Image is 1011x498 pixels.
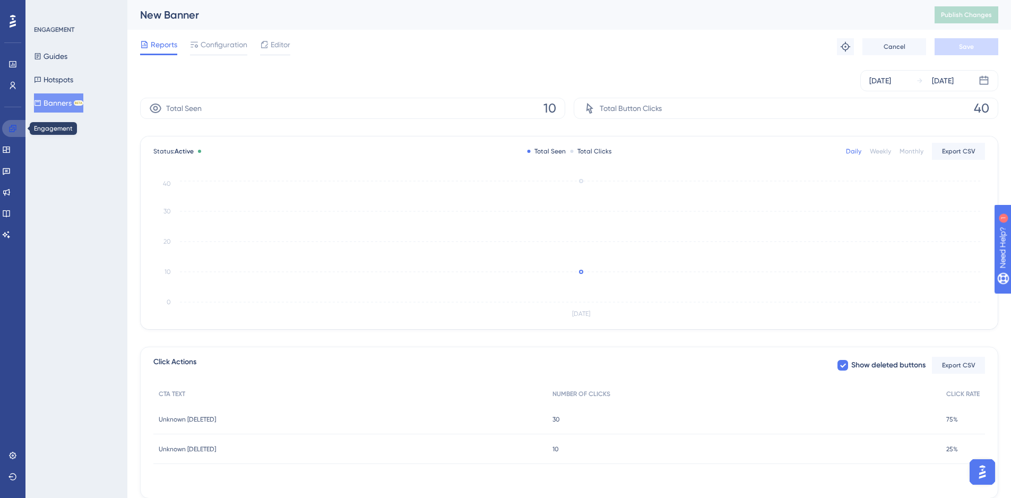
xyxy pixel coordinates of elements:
[869,74,891,87] div: [DATE]
[846,147,861,156] div: Daily
[543,100,556,117] span: 10
[870,147,891,156] div: Weekly
[74,100,83,106] div: BETA
[201,38,247,51] span: Configuration
[34,70,73,89] button: Hotspots
[153,147,194,156] span: Status:
[34,47,67,66] button: Guides
[25,3,66,15] span: Need Help?
[552,415,560,424] span: 30
[163,208,171,215] tspan: 30
[862,38,926,55] button: Cancel
[570,147,611,156] div: Total Clicks
[159,390,185,398] span: CTA TEXT
[884,42,905,51] span: Cancel
[34,117,70,136] button: Themes
[935,38,998,55] button: Save
[271,38,290,51] span: Editor
[151,38,177,51] span: Reports
[34,93,83,113] button: BannersBETA
[942,361,975,370] span: Export CSV
[974,100,989,117] span: 40
[163,238,171,245] tspan: 20
[552,390,610,398] span: NUMBER OF CLICKS
[932,74,954,87] div: [DATE]
[140,7,908,22] div: New Banner
[851,359,926,372] span: Show deleted buttons
[163,180,171,187] tspan: 40
[552,445,559,453] span: 10
[167,298,171,306] tspan: 0
[932,143,985,160] button: Export CSV
[34,25,74,34] div: ENGAGEMENT
[935,6,998,23] button: Publish Changes
[946,415,958,424] span: 75%
[946,390,980,398] span: CLICK RATE
[175,148,194,155] span: Active
[527,147,566,156] div: Total Seen
[941,11,992,19] span: Publish Changes
[966,456,998,488] iframe: UserGuiding AI Assistant Launcher
[74,5,77,14] div: 1
[159,415,216,424] span: Unknown [DELETED]
[165,268,171,276] tspan: 10
[946,445,958,453] span: 25%
[572,310,590,317] tspan: [DATE]
[900,147,923,156] div: Monthly
[942,147,975,156] span: Export CSV
[159,445,216,453] span: Unknown [DELETED]
[932,357,985,374] button: Export CSV
[600,102,662,115] span: Total Button Clicks
[959,42,974,51] span: Save
[166,102,202,115] span: Total Seen
[153,356,196,375] span: Click Actions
